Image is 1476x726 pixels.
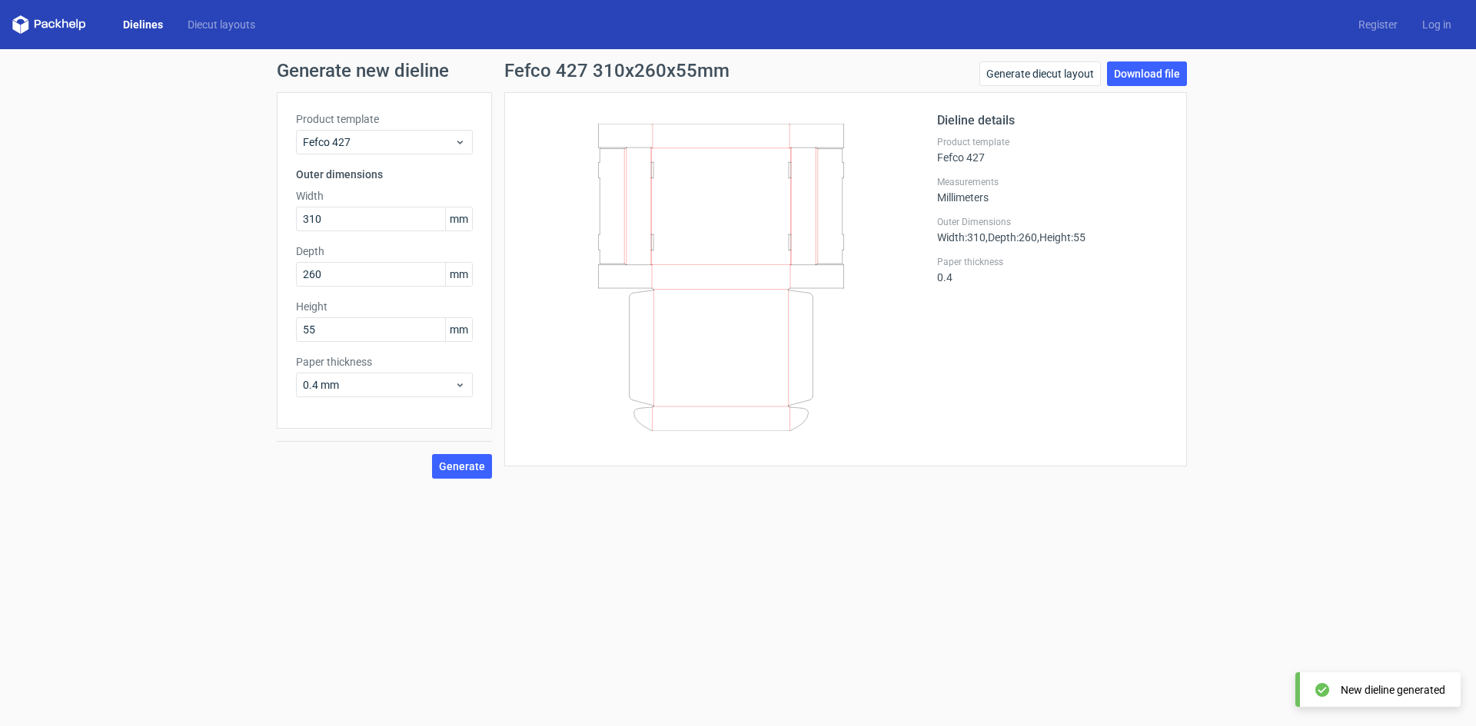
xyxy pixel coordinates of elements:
[1346,17,1410,32] a: Register
[296,299,473,314] label: Height
[296,111,473,127] label: Product template
[986,231,1037,244] span: , Depth : 260
[937,256,1168,268] label: Paper thickness
[445,207,472,230] span: mm
[1037,231,1085,244] span: , Height : 55
[445,318,472,341] span: mm
[175,17,268,32] a: Diecut layouts
[111,17,175,32] a: Dielines
[937,176,1168,204] div: Millimeters
[937,231,986,244] span: Width : 310
[296,188,473,204] label: Width
[979,61,1101,86] a: Generate diecut layout
[1410,17,1464,32] a: Log in
[296,244,473,259] label: Depth
[937,136,1168,148] label: Product template
[937,176,1168,188] label: Measurements
[1107,61,1187,86] a: Download file
[937,111,1168,130] h2: Dieline details
[445,263,472,286] span: mm
[303,377,454,393] span: 0.4 mm
[504,61,730,80] h1: Fefco 427 310x260x55mm
[277,61,1199,80] h1: Generate new dieline
[937,216,1168,228] label: Outer Dimensions
[432,454,492,479] button: Generate
[303,134,454,150] span: Fefco 427
[296,167,473,182] h3: Outer dimensions
[1341,682,1445,698] div: New dieline generated
[296,354,473,370] label: Paper thickness
[937,136,1168,164] div: Fefco 427
[439,461,485,472] span: Generate
[937,256,1168,283] div: 0.4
